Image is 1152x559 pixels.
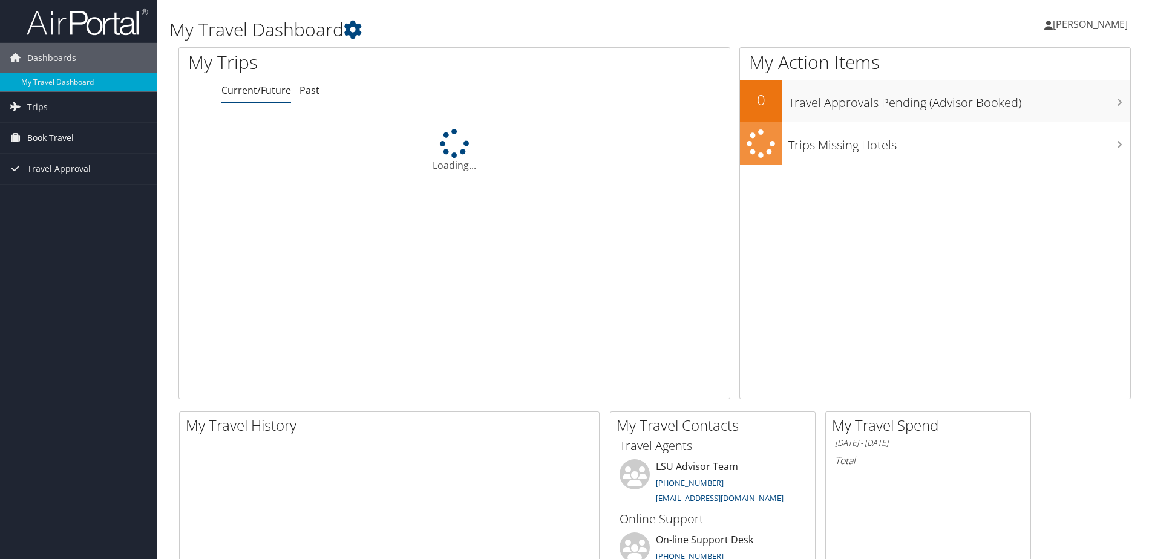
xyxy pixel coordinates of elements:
[27,43,76,73] span: Dashboards
[27,123,74,153] span: Book Travel
[835,437,1021,449] h6: [DATE] - [DATE]
[27,154,91,184] span: Travel Approval
[832,415,1030,436] h2: My Travel Spend
[620,437,806,454] h3: Travel Agents
[1053,18,1128,31] span: [PERSON_NAME]
[299,83,319,97] a: Past
[27,92,48,122] span: Trips
[740,50,1130,75] h1: My Action Items
[740,80,1130,122] a: 0Travel Approvals Pending (Advisor Booked)
[617,415,815,436] h2: My Travel Contacts
[188,50,491,75] h1: My Trips
[620,511,806,528] h3: Online Support
[740,122,1130,165] a: Trips Missing Hotels
[835,454,1021,467] h6: Total
[656,477,724,488] a: [PHONE_NUMBER]
[788,131,1130,154] h3: Trips Missing Hotels
[169,17,816,42] h1: My Travel Dashboard
[179,129,730,172] div: Loading...
[740,90,782,110] h2: 0
[27,8,148,36] img: airportal-logo.png
[656,492,784,503] a: [EMAIL_ADDRESS][DOMAIN_NAME]
[788,88,1130,111] h3: Travel Approvals Pending (Advisor Booked)
[186,415,599,436] h2: My Travel History
[221,83,291,97] a: Current/Future
[614,459,812,509] li: LSU Advisor Team
[1044,6,1140,42] a: [PERSON_NAME]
